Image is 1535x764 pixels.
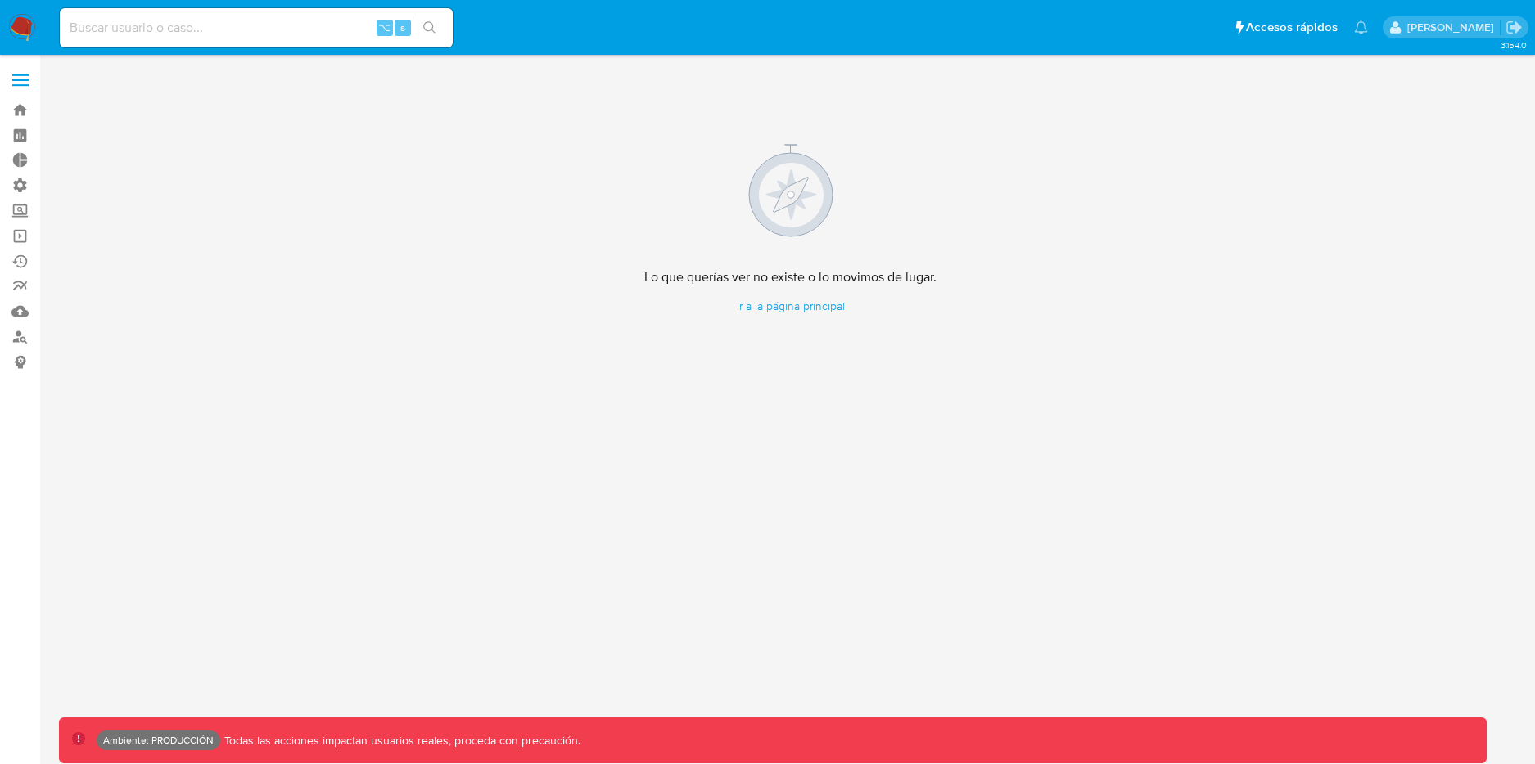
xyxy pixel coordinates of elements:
h4: Lo que querías ver no existe o lo movimos de lugar. [644,269,937,285]
input: Buscar usuario o caso... [60,17,453,38]
a: Salir [1506,19,1523,36]
span: Accesos rápidos [1246,19,1338,36]
p: luis.birchenz@mercadolibre.com [1407,20,1500,35]
p: Todas las acciones impactan usuarios reales, proceda con precaución. [220,733,580,748]
span: s [400,20,405,35]
a: Ir a la página principal [644,299,937,314]
p: Ambiente: PRODUCCIÓN [103,737,214,744]
span: ⌥ [378,20,391,35]
button: search-icon [413,16,446,39]
a: Notificaciones [1354,20,1368,34]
